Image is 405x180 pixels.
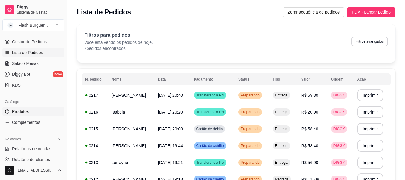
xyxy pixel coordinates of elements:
button: Filtros avançados [351,37,388,46]
span: [DATE] 20:20 [158,110,183,114]
th: Status [235,73,269,85]
p: Filtros para pedidos [84,32,153,39]
a: Relatórios de vendas [2,144,64,154]
span: R$ 58,40 [301,143,318,148]
button: Imprimir [357,157,383,169]
span: F [7,22,13,28]
button: Imprimir [357,106,383,118]
span: Entrega [274,143,289,148]
th: Data [154,73,190,85]
span: Complementos [12,119,40,125]
div: Flash Burguer ... [18,22,48,28]
th: Nome [108,73,154,85]
a: Gestor de Pedidos [2,37,64,47]
span: Transferência Pix [195,110,225,114]
span: [DATE] 19:44 [158,143,183,148]
span: DIGGY [332,160,346,165]
a: KDS [2,80,64,90]
a: Lista de Pedidos [2,48,64,57]
span: Lista de Pedidos [12,50,43,56]
span: Diggy [17,5,62,10]
span: DIGGY [332,127,346,131]
div: Catálogo [2,97,64,107]
span: KDS [12,82,21,88]
th: Origem [327,73,354,85]
span: Entrega [274,127,289,131]
button: Zerar sequência de pedidos [283,7,344,17]
h2: Lista de Pedidos [77,7,131,17]
div: 0214 [85,143,104,149]
span: Entrega [274,93,289,98]
th: Tipo [269,73,298,85]
span: [DATE] 19:21 [158,160,183,165]
button: Select a team [2,19,64,31]
span: Entrega [274,110,289,114]
span: Gestor de Pedidos [12,39,47,45]
div: 0213 [85,160,104,166]
p: 7 pedidos encontrados [84,45,153,51]
a: Relatório de clientes [2,155,64,164]
td: Lorrayne [108,154,154,171]
span: Transferência Pix [195,160,225,165]
span: Relatório de clientes [12,157,50,163]
th: Ação [354,73,391,85]
span: DIGGY [332,143,346,148]
th: Pagamento [190,73,235,85]
span: Salão / Mesas [12,60,39,66]
span: [DATE] 20:00 [158,127,183,131]
span: Transferência Pix [195,93,225,98]
button: [EMAIL_ADDRESS][DOMAIN_NAME] [2,163,64,178]
span: DIGGY [332,93,346,98]
th: Valor [298,73,327,85]
span: R$ 56,90 [301,160,318,165]
div: 0216 [85,109,104,115]
th: N. pedido [82,73,108,85]
span: [EMAIL_ADDRESS][DOMAIN_NAME] [17,168,55,173]
span: Relatórios de vendas [12,146,52,152]
a: Produtos [2,107,64,116]
span: R$ 20,90 [301,110,318,114]
span: Zerar sequência de pedidos [287,9,340,15]
a: Complementos [2,117,64,127]
span: Preparando [240,127,261,131]
span: PDV - Lançar pedido [352,9,391,15]
button: Imprimir [357,123,383,135]
a: Diggy Botnovo [2,69,64,79]
td: Isabela [108,104,154,121]
span: Relatórios [5,137,21,142]
div: 0215 [85,126,104,132]
span: Preparando [240,110,261,114]
span: Entrega [274,160,289,165]
button: Imprimir [357,140,383,152]
td: [PERSON_NAME] [108,121,154,137]
span: Cartão de crédito [195,143,225,148]
span: Produtos [12,108,29,114]
a: DiggySistema de Gestão [2,2,64,17]
span: Sistema de Gestão [17,10,62,15]
td: [PERSON_NAME] [108,137,154,154]
span: R$ 58,40 [301,127,318,131]
p: Você está vendo os pedidos de hoje. [84,39,153,45]
span: Cartão de débito [195,127,224,131]
span: Preparando [240,160,261,165]
span: Preparando [240,143,261,148]
a: Salão / Mesas [2,59,64,68]
span: R$ 59,80 [301,93,318,98]
span: Diggy Bot [12,71,30,77]
button: Imprimir [357,89,383,101]
button: PDV - Lançar pedido [347,7,395,17]
span: [DATE] 20:40 [158,93,183,98]
span: Preparando [240,93,261,98]
td: [PERSON_NAME] [108,87,154,104]
div: 0217 [85,92,104,98]
span: DIGGY [332,110,346,114]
